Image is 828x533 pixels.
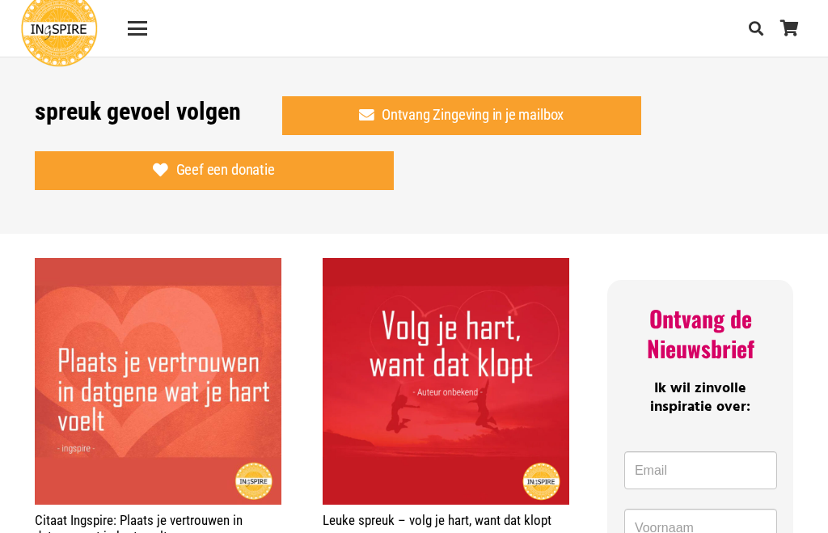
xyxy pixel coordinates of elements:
[282,96,641,135] a: Ontvang Zingeving in je mailbox
[35,258,281,505] a: Citaat Ingspire: Plaats je vertrouwen in datgene wat je hart voelt
[323,258,570,506] a: Leuke spreuk – volg je hart, want dat klopt
[176,162,275,180] span: Geef een donatie
[35,97,241,126] h1: spreuk gevoel volgen
[650,377,750,419] span: Ik wil zinvolle inspiratie over:
[382,107,564,125] span: Ontvang Zingeving in je mailbox
[35,151,394,190] a: Geef een donatie
[740,8,772,49] a: Zoeken
[647,302,754,364] span: Ontvang de Nieuwsbrief
[323,512,551,528] a: Leuke spreuk – volg je hart, want dat klopt
[624,451,777,490] input: Email
[35,258,281,505] img: Citaat over Vertrouwen vinden - Plaats je vertrouwen in datgene wat je hart voelt - quote door in...
[323,258,570,506] img: Leuke spreuk: volg je hart, want dat klopt
[116,19,158,38] a: Menu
